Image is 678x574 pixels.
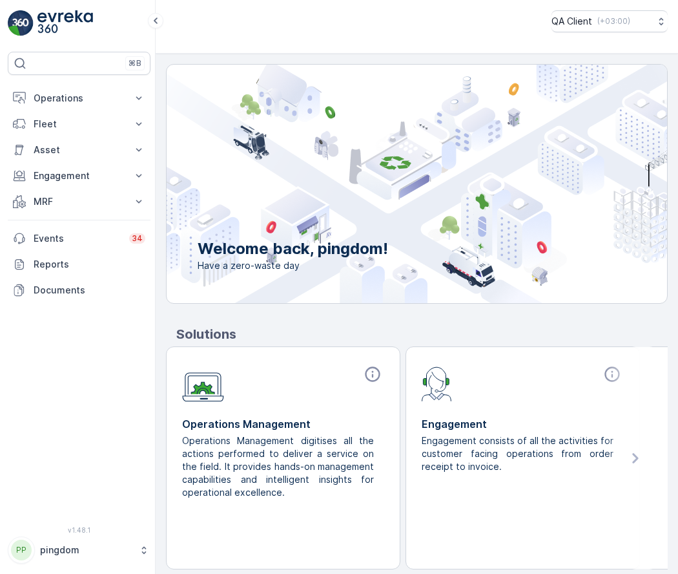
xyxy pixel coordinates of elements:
[198,259,388,272] span: Have a zero-waste day
[597,16,630,27] p: ( +03:00 )
[551,10,668,32] button: QA Client(+03:00)
[8,163,150,189] button: Engagement
[422,365,452,401] img: module-icon
[34,118,125,131] p: Fleet
[34,143,125,156] p: Asset
[8,277,150,303] a: Documents
[8,189,150,215] button: MRF
[8,137,150,163] button: Asset
[182,365,224,402] img: module-icon
[8,537,150,564] button: PPpingdom
[422,434,613,473] p: Engagement consists of all the activities for customer facing operations from order receipt to in...
[34,232,121,245] p: Events
[40,544,132,557] p: pingdom
[8,10,34,36] img: logo
[8,226,150,251] a: Events34
[551,15,592,28] p: QA Client
[108,65,667,303] img: city illustration
[34,195,125,208] p: MRF
[176,324,668,344] p: Solutions
[128,58,141,69] p: ⌘B
[34,169,125,182] p: Engagement
[422,416,624,432] p: Engagement
[8,526,150,534] span: v 1.48.1
[182,434,374,499] p: Operations Management digitises all the actions performed to deliver a service on the field. It p...
[8,111,150,137] button: Fleet
[8,85,150,111] button: Operations
[182,416,384,432] p: Operations Management
[8,251,150,277] a: Reports
[34,284,145,297] p: Documents
[132,233,143,244] p: 34
[34,92,125,105] p: Operations
[37,10,93,36] img: logo_light-DOdMpM7g.png
[198,239,388,259] p: Welcome back, pingdom!
[11,540,32,560] div: PP
[34,258,145,271] p: Reports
